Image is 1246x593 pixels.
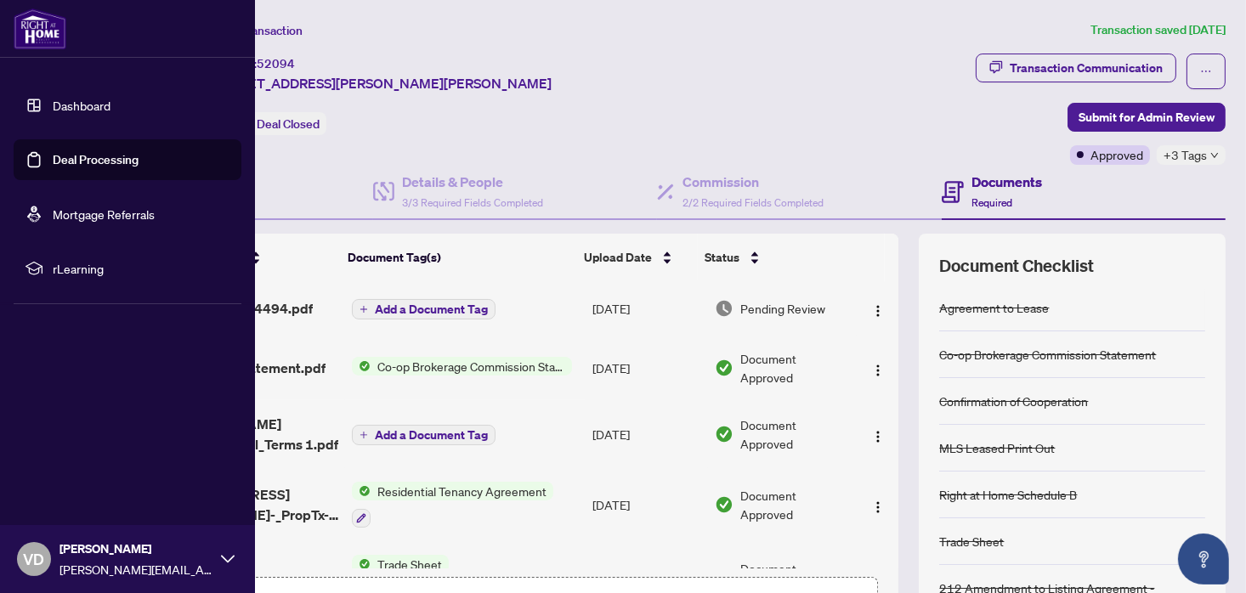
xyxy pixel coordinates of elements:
button: Add a Document Tag [352,298,496,320]
span: plus [360,305,368,313]
div: Status: [211,112,326,135]
a: Mortgage Referrals [53,206,155,222]
button: Open asap [1178,534,1229,585]
button: Transaction Communication [976,54,1176,82]
h4: Commission [682,172,824,192]
span: Document Approved [740,349,850,387]
span: Co-op Brokerage Commission Statement [371,357,572,376]
td: [DATE] [586,400,708,468]
h4: Documents [972,172,1043,192]
span: Upload Date [584,248,652,267]
span: ellipsis [1200,65,1212,77]
img: Document Status [715,299,733,318]
div: Trade Sheet [939,532,1004,551]
button: Status IconCo-op Brokerage Commission Statement [352,357,572,376]
span: Trade Sheet [371,555,449,573]
div: Right at Home Schedule B [939,485,1077,504]
button: Logo [864,354,892,381]
span: 2/2 Required Fields Completed [682,196,824,209]
span: VD [24,547,45,571]
span: Add a Document Tag [375,429,488,441]
span: View Transaction [212,23,303,38]
button: Logo [864,295,892,322]
button: Logo [864,564,892,591]
img: Document Status [715,568,733,587]
span: Required [972,196,1013,209]
span: Status [705,248,739,267]
div: Agreement to Lease [939,298,1049,317]
img: Logo [871,430,885,443]
div: MLS Leased Print Out [939,438,1055,457]
button: Logo [864,491,892,518]
img: Status Icon [352,482,371,500]
span: [STREET_ADDRESS][PERSON_NAME][PERSON_NAME] [211,73,552,93]
span: Document Checklist [939,254,1094,278]
img: Document Status [715,425,733,443]
span: [PERSON_NAME][EMAIL_ADDRESS][DOMAIN_NAME] [59,560,212,579]
div: Co-op Brokerage Commission Statement [939,345,1156,364]
span: Add a Document Tag [375,303,488,315]
button: Logo [864,421,892,448]
span: down [1210,151,1219,160]
span: plus [360,431,368,439]
th: Upload Date [577,234,698,281]
span: Residential Tenancy Agreement [371,482,553,500]
img: Logo [871,364,885,377]
span: rLearning [53,259,229,278]
td: [DATE] [586,336,708,400]
div: Transaction Communication [1010,54,1163,82]
div: Confirmation of Cooperation [939,392,1088,410]
span: Pending Review [740,299,825,318]
button: Add a Document Tag [352,299,496,319]
img: logo [14,8,66,49]
span: 3/3 Required Fields Completed [403,196,544,209]
img: Logo [871,304,885,318]
span: Document Approved [740,415,850,453]
img: Document Status [715,359,733,377]
a: Dashboard [53,98,110,113]
img: Status Icon [352,555,371,573]
span: 52094 [257,56,295,71]
td: [DATE] [586,468,708,541]
img: Document Status [715,495,733,514]
td: [DATE] [586,281,708,336]
a: Deal Processing [53,152,139,167]
span: Deal Closed [257,116,320,132]
span: [PERSON_NAME] [59,539,212,558]
button: Add a Document Tag [352,425,496,445]
article: Transaction saved [DATE] [1090,20,1226,40]
th: Status [698,234,844,281]
button: Add a Document Tag [352,424,496,446]
h4: Details & People [403,172,544,192]
span: Document Approved [740,486,850,523]
span: +3 Tags [1164,145,1207,165]
img: Logo [871,500,885,514]
img: Status Icon [352,357,371,376]
button: Status IconResidential Tenancy Agreement [352,482,553,528]
button: Submit for Admin Review [1068,103,1226,132]
th: Document Tag(s) [341,234,577,281]
span: Submit for Admin Review [1079,104,1215,131]
span: Approved [1090,145,1143,164]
